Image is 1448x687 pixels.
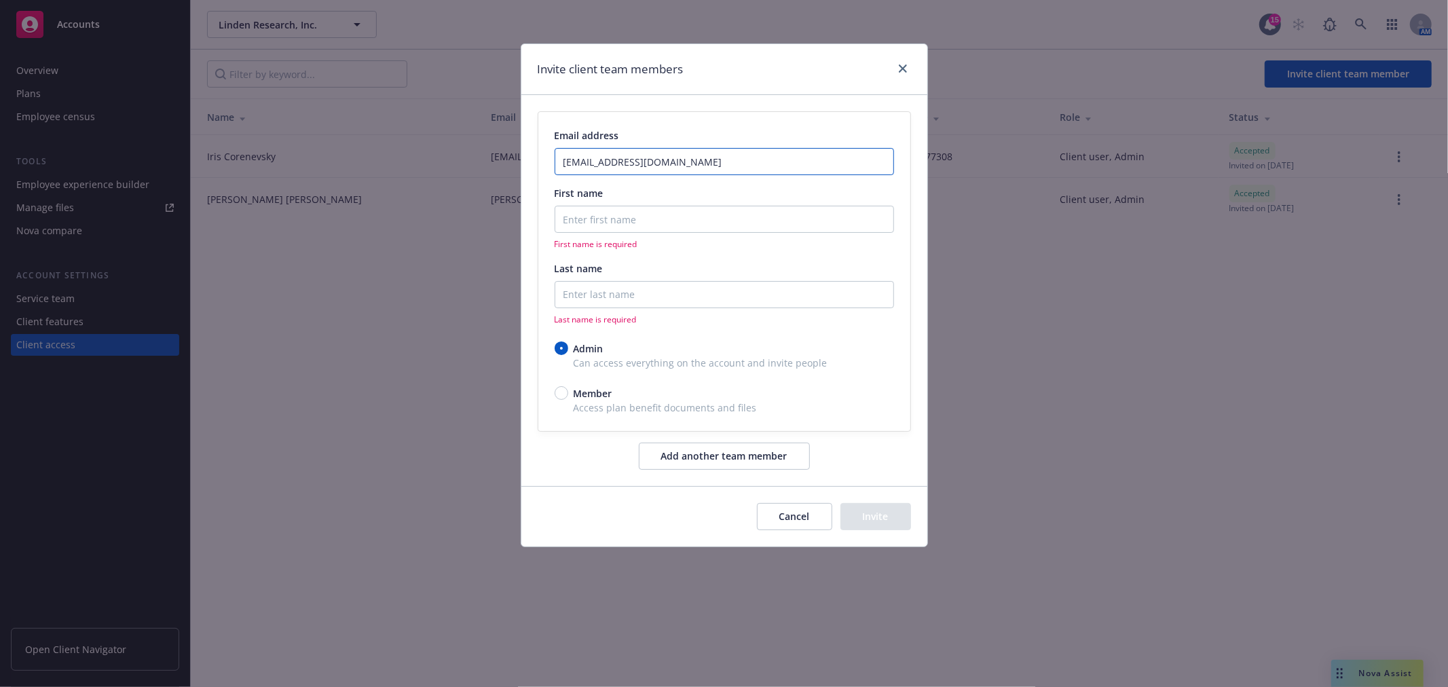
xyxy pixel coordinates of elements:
[574,341,604,356] span: Admin
[555,386,568,400] input: Member
[757,503,832,530] button: Cancel
[555,281,894,308] input: Enter last name
[555,238,894,250] span: First name is required
[555,129,619,142] span: Email address
[555,401,894,415] span: Access plan benefit documents and files
[555,206,894,233] input: Enter first name
[555,262,603,275] span: Last name
[555,187,604,200] span: First name
[895,60,911,77] a: close
[574,386,612,401] span: Member
[555,314,894,325] span: Last name is required
[555,356,894,370] span: Can access everything on the account and invite people
[639,443,810,470] button: Add another team member
[555,148,894,175] input: Enter an email address
[538,60,684,78] h1: Invite client team members
[538,111,911,431] div: email
[555,341,568,355] input: Admin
